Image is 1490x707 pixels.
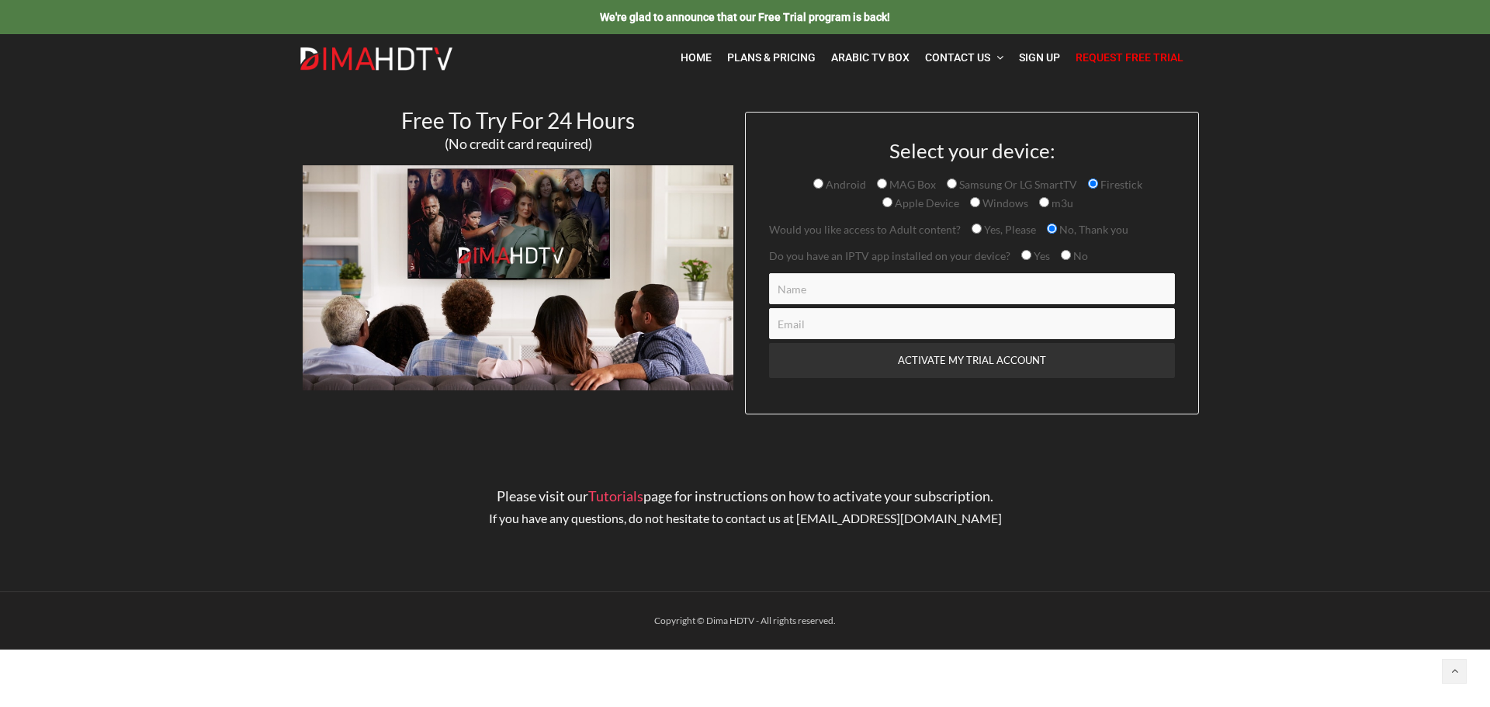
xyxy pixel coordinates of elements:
[1047,224,1057,234] input: No, Thank you
[980,196,1028,210] span: Windows
[892,196,959,210] span: Apple Device
[917,42,1011,74] a: Contact Us
[757,140,1187,414] form: Contact form
[1019,51,1060,64] span: Sign Up
[769,343,1175,378] input: ACTIVATE MY TRIAL ACCOUNT
[600,10,890,23] a: We're glad to announce that our Free Trial program is back!
[1031,249,1050,262] span: Yes
[982,223,1036,236] span: Yes, Please
[489,511,1002,525] span: If you have any questions, do not hesitate to contact us at [EMAIL_ADDRESS][DOMAIN_NAME]
[882,197,892,207] input: Apple Device
[769,273,1175,304] input: Name
[1068,42,1191,74] a: Request Free Trial
[291,612,1199,630] div: Copyright © Dima HDTV - All rights reserved.
[769,220,1175,239] p: Would you like access to Adult content?
[719,42,823,74] a: Plans & Pricing
[970,197,980,207] input: Windows
[1088,178,1098,189] input: Firestick
[877,178,887,189] input: MAG Box
[769,247,1175,265] p: Do you have an IPTV app installed on your device?
[925,51,990,64] span: Contact Us
[1021,250,1031,260] input: Yes
[1011,42,1068,74] a: Sign Up
[299,47,454,71] img: Dima HDTV
[1076,51,1183,64] span: Request Free Trial
[1039,197,1049,207] input: m3u
[813,178,823,189] input: Android
[1061,250,1071,260] input: No
[889,138,1055,163] span: Select your device:
[588,487,643,504] a: Tutorials
[1049,196,1073,210] span: m3u
[972,224,982,234] input: Yes, Please
[823,178,866,191] span: Android
[445,135,592,152] span: (No credit card required)
[497,487,993,504] span: Please visit our page for instructions on how to activate your subscription.
[673,42,719,74] a: Home
[831,51,910,64] span: Arabic TV Box
[1098,178,1142,191] span: Firestick
[957,178,1077,191] span: Samsung Or LG SmartTV
[769,308,1175,339] input: Email
[401,107,635,133] span: Free To Try For 24 Hours
[600,11,890,23] span: We're glad to announce that our Free Trial program is back!
[1071,249,1088,262] span: No
[887,178,936,191] span: MAG Box
[1442,659,1467,684] a: Back to top
[727,51,816,64] span: Plans & Pricing
[823,42,917,74] a: Arabic TV Box
[681,51,712,64] span: Home
[947,178,957,189] input: Samsung Or LG SmartTV
[1057,223,1128,236] span: No, Thank you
